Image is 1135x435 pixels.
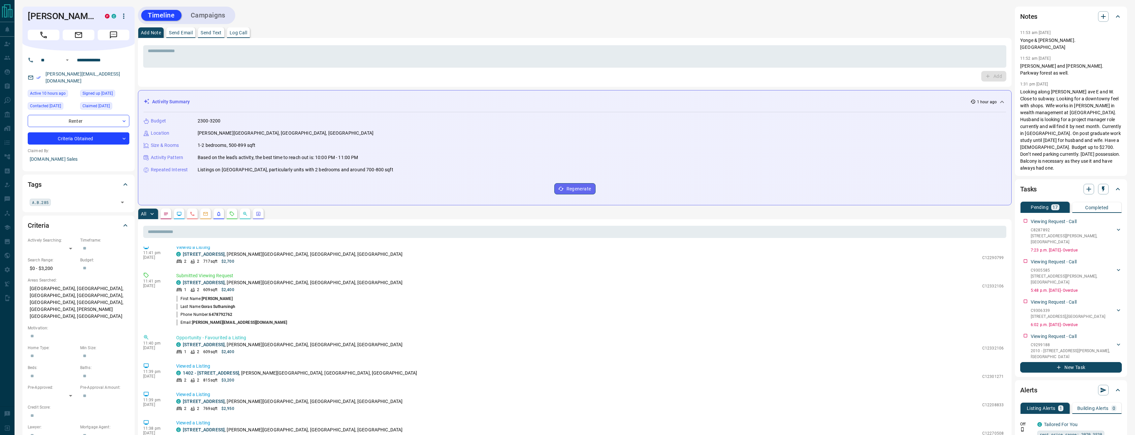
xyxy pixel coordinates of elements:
span: [PERSON_NAME] [202,296,232,301]
div: Notes [1020,9,1122,24]
p: 2010 - [STREET_ADDRESS][PERSON_NAME] , [GEOGRAPHIC_DATA] [1031,348,1115,360]
span: 6478792762 [209,312,232,317]
p: Phone Number: [176,312,233,318]
p: Looking along [PERSON_NAME] ave E and W. Close to subway. Looking for a downtowny feel with shops... [1020,88,1122,172]
p: First Name: [176,296,233,302]
p: Location [151,130,169,137]
p: Viewing Request - Call [1031,299,1077,306]
div: condos.ca [176,371,181,375]
div: Wed May 08 2024 [28,102,77,112]
p: Off [1020,421,1033,427]
div: Tue Oct 01 2024 [80,102,129,112]
p: 17 [1053,205,1058,210]
p: [DATE] [143,346,166,350]
p: Viewed a Listing [176,244,1004,251]
p: 0 [1113,406,1115,411]
a: Tailored For You [1044,422,1078,427]
p: [GEOGRAPHIC_DATA], [GEOGRAPHIC_DATA], [GEOGRAPHIC_DATA], [GEOGRAPHIC_DATA], [GEOGRAPHIC_DATA], [G... [28,283,129,322]
svg: Agent Actions [256,211,261,217]
p: 2 [197,377,199,383]
span: Message [98,30,129,40]
p: $2,700 [221,258,234,264]
p: [DATE] [143,374,166,379]
p: [DOMAIN_NAME] Sales [28,154,129,165]
span: Goras Sutharsingh [201,304,235,309]
p: Baths: [80,365,129,371]
div: Criteria Obtained [28,132,129,145]
p: C9305585 [1031,267,1115,273]
a: 1402 - [STREET_ADDRESS] [183,370,239,376]
div: Tags [28,177,129,192]
p: Opportunity - Favourited a Listing [176,334,1004,341]
p: 1:31 pm [DATE] [1020,82,1048,86]
p: Mortgage Agent: [80,424,129,430]
p: Listings on [GEOGRAPHIC_DATA], particularly units with 2 bedrooms and around 700-800 sqft [198,166,393,173]
div: C9306339[STREET_ADDRESS],[GEOGRAPHIC_DATA] [1031,306,1122,321]
div: property.ca [105,14,110,18]
div: condos.ca [176,427,181,432]
p: 2 [184,377,186,383]
p: 2 [184,406,186,412]
p: [DATE] [143,402,166,407]
div: condos.ca [176,252,181,256]
a: [STREET_ADDRESS] [183,342,225,347]
p: , [PERSON_NAME][GEOGRAPHIC_DATA], [GEOGRAPHIC_DATA], [GEOGRAPHIC_DATA] [183,251,403,258]
p: 1 hour ago [977,99,997,105]
p: C12332106 [982,345,1004,351]
p: Pre-Approval Amount: [80,385,129,390]
p: C12332106 [982,283,1004,289]
p: 2 [197,406,199,412]
p: 609 sqft [203,287,217,293]
p: [DATE] [143,255,166,260]
p: C12208833 [982,402,1004,408]
p: 2 [197,349,199,355]
p: 11:41 pm [143,279,166,284]
p: Activity Summary [152,98,190,105]
p: Yonge & [PERSON_NAME]. [GEOGRAPHIC_DATA] [1020,37,1122,51]
p: Lawyer: [28,424,77,430]
p: 11:39 pm [143,369,166,374]
h2: Alerts [1020,385,1037,395]
p: Last Name: [176,304,235,310]
span: Email [63,30,94,40]
svg: Push Notification Only [1020,427,1025,432]
svg: Opportunities [243,211,248,217]
div: Renter [28,115,129,127]
p: [PERSON_NAME][GEOGRAPHIC_DATA], [GEOGRAPHIC_DATA], [GEOGRAPHIC_DATA] [198,130,373,137]
p: Pending [1031,205,1049,210]
p: Add Note [141,30,161,35]
p: 11:39 pm [143,398,166,402]
p: 11:52 am [DATE] [1020,56,1051,61]
a: [PERSON_NAME][EMAIL_ADDRESS][DOMAIN_NAME] [46,71,120,84]
svg: Email Verified [36,75,41,80]
p: [DATE] [143,284,166,288]
p: [STREET_ADDRESS] , [GEOGRAPHIC_DATA] [1031,314,1105,319]
button: Open [118,198,127,207]
p: $2,400 [221,287,234,293]
div: condos.ca [112,14,116,18]
p: [STREET_ADDRESS][PERSON_NAME] , [GEOGRAPHIC_DATA] [1031,233,1115,245]
p: Viewed a Listing [176,419,1004,426]
p: Timeframe: [80,237,129,243]
p: , [PERSON_NAME][GEOGRAPHIC_DATA], [GEOGRAPHIC_DATA], [GEOGRAPHIC_DATA] [183,279,403,286]
p: Send Email [169,30,193,35]
p: 6:02 p.m. [DATE] - Overdue [1031,322,1122,328]
p: 2300-3200 [198,117,220,124]
a: [STREET_ADDRESS] [183,280,225,285]
a: [STREET_ADDRESS] [183,251,225,257]
p: , [PERSON_NAME][GEOGRAPHIC_DATA], [GEOGRAPHIC_DATA], [GEOGRAPHIC_DATA] [183,341,403,348]
div: condos.ca [176,280,181,285]
span: Call [28,30,59,40]
p: Actively Searching: [28,237,77,243]
p: Areas Searched: [28,277,129,283]
svg: Calls [190,211,195,217]
p: Log Call [230,30,247,35]
svg: Listing Alerts [216,211,221,217]
p: 7:23 p.m. [DATE] - Overdue [1031,247,1122,253]
svg: Requests [229,211,235,217]
div: C8287892[STREET_ADDRESS][PERSON_NAME],[GEOGRAPHIC_DATA] [1031,226,1122,246]
span: Claimed [DATE] [82,103,110,109]
p: 11:40 pm [143,341,166,346]
p: Budget: [80,257,129,263]
p: , [PERSON_NAME][GEOGRAPHIC_DATA], [GEOGRAPHIC_DATA], [GEOGRAPHIC_DATA] [183,370,417,377]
